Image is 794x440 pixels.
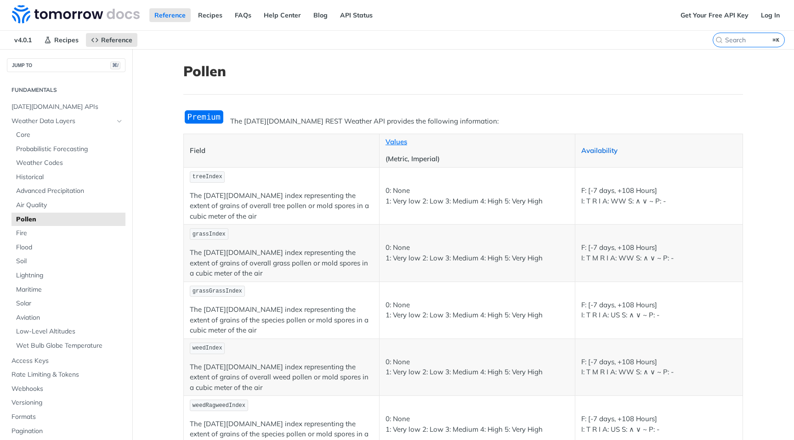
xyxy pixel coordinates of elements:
p: The [DATE][DOMAIN_NAME] index representing the extent of grains of the species pollen or mold spo... [190,305,373,336]
span: Fire [16,229,123,238]
p: The [DATE][DOMAIN_NAME] index representing the extent of grains of overall grass pollen or mold s... [190,248,373,279]
a: Maritime [11,283,125,297]
span: weedRagweedIndex [193,402,245,409]
span: v4.0.1 [9,33,37,47]
a: API Status [335,8,378,22]
a: Soil [11,254,125,268]
h2: Fundamentals [7,86,125,94]
a: Fire [11,226,125,240]
a: Reference [86,33,137,47]
span: Probabilistic Forecasting [16,145,123,154]
a: FAQs [230,8,256,22]
a: Formats [7,410,125,424]
span: Low-Level Altitudes [16,327,123,336]
a: Historical [11,170,125,184]
a: Pollen [11,213,125,226]
span: grassGrassIndex [193,288,242,294]
span: weedIndex [193,345,222,351]
p: 0: None 1: Very low 2: Low 3: Medium 4: High 5: Very High [386,243,569,263]
span: Flood [16,243,123,252]
span: Versioning [11,398,123,407]
span: Access Keys [11,356,123,366]
a: [DATE][DOMAIN_NAME] APIs [7,100,125,114]
h1: Pollen [183,63,743,79]
p: F: [-7 days, +108 Hours] I: T R I A: WW S: ∧ ∨ ~ P: - [581,186,737,206]
a: Log In [756,8,785,22]
p: (Metric, Imperial) [386,154,569,164]
p: F: [-7 days, +108 Hours] I: T R I A: US S: ∧ ∨ ~ P: - [581,300,737,321]
span: Advanced Precipitation [16,186,123,196]
a: Reference [149,8,191,22]
p: 0: None 1: Very low 2: Low 3: Medium 4: High 5: Very High [386,186,569,206]
span: Historical [16,173,123,182]
span: Recipes [54,36,79,44]
span: Pagination [11,427,123,436]
a: Probabilistic Forecasting [11,142,125,156]
a: Blog [308,8,333,22]
a: Lightning [11,269,125,282]
p: 0: None 1: Very low 2: Low 3: Medium 4: High 5: Very High [386,300,569,321]
p: The [DATE][DOMAIN_NAME] index representing the extent of grains of overall tree pollen or mold sp... [190,191,373,222]
span: Aviation [16,313,123,322]
a: Weather Codes [11,156,125,170]
span: treeIndex [193,174,222,180]
span: Air Quality [16,201,123,210]
span: Core [16,130,123,140]
span: ⌘/ [110,62,120,69]
p: F: [-7 days, +108 Hours] I: T R I A: US S: ∧ ∨ ~ P: - [581,414,737,434]
a: Air Quality [11,198,125,212]
a: Get Your Free API Key [675,8,754,22]
a: Values [386,137,407,146]
span: Soil [16,257,123,266]
a: Rate Limiting & Tokens [7,368,125,382]
a: Availability [581,146,618,155]
span: Formats [11,412,123,422]
a: Aviation [11,311,125,325]
a: Pagination [7,424,125,438]
span: Reference [101,36,132,44]
img: Tomorrow.io Weather API Docs [12,5,140,23]
a: Core [11,128,125,142]
p: The [DATE][DOMAIN_NAME] index representing the extent of grains of overall weed pollen or mold sp... [190,362,373,393]
a: Help Center [259,8,306,22]
p: F: [-7 days, +108 Hours] I: T M R I A: WW S: ∧ ∨ ~ P: - [581,357,737,378]
span: grassIndex [193,231,226,237]
p: Field [190,146,373,156]
span: Lightning [16,271,123,280]
p: F: [-7 days, +108 Hours] I: T M R I A: WW S: ∧ ∨ ~ P: - [581,243,737,263]
a: Wet Bulb Globe Temperature [11,339,125,353]
a: Recipes [193,8,227,22]
span: Weather Codes [16,158,123,168]
p: The [DATE][DOMAIN_NAME] REST Weather API provides the following information: [183,116,743,127]
a: Weather Data LayersHide subpages for Weather Data Layers [7,114,125,128]
p: 0: None 1: Very low 2: Low 3: Medium 4: High 5: Very High [386,414,569,434]
a: Flood [11,241,125,254]
kbd: ⌘K [771,35,782,45]
span: Rate Limiting & Tokens [11,370,123,379]
a: Access Keys [7,354,125,368]
span: Weather Data Layers [11,117,113,126]
span: Wet Bulb Globe Temperature [16,341,123,350]
a: Versioning [7,396,125,410]
span: Maritime [16,285,123,294]
a: Solar [11,297,125,310]
a: Low-Level Altitudes [11,325,125,338]
p: 0: None 1: Very low 2: Low 3: Medium 4: High 5: Very High [386,357,569,378]
span: Solar [16,299,123,308]
button: JUMP TO⌘/ [7,58,125,72]
span: [DATE][DOMAIN_NAME] APIs [11,102,123,112]
span: Webhooks [11,384,123,394]
svg: Search [715,36,723,44]
button: Hide subpages for Weather Data Layers [116,118,123,125]
a: Recipes [39,33,84,47]
a: Webhooks [7,382,125,396]
span: Pollen [16,215,123,224]
a: Advanced Precipitation [11,184,125,198]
